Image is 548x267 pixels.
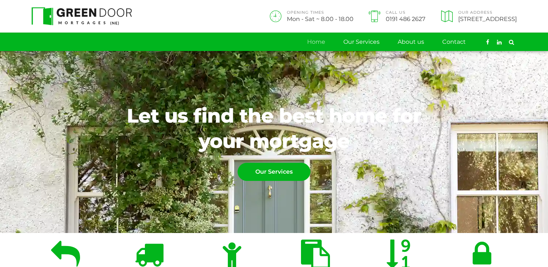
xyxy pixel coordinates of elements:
[458,16,517,22] span: [STREET_ADDRESS]
[287,11,354,15] span: OPENING TIMES
[367,10,426,22] a: Call Us0191 486 2627
[343,33,380,51] a: Our Services
[287,16,354,22] span: Mon - Sat ~ 8.00 - 18.00
[439,10,516,22] a: Our Address[STREET_ADDRESS]
[307,33,325,51] a: Home
[32,7,132,25] img: Green Door Mortgages North East
[386,16,426,22] span: 0191 486 2627
[238,163,310,181] a: Our Services
[112,103,436,154] span: Let us find the best home for your mortgage
[398,33,424,51] a: About us
[458,11,517,15] span: Our Address
[442,33,466,51] a: Contact
[386,11,426,15] span: Call Us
